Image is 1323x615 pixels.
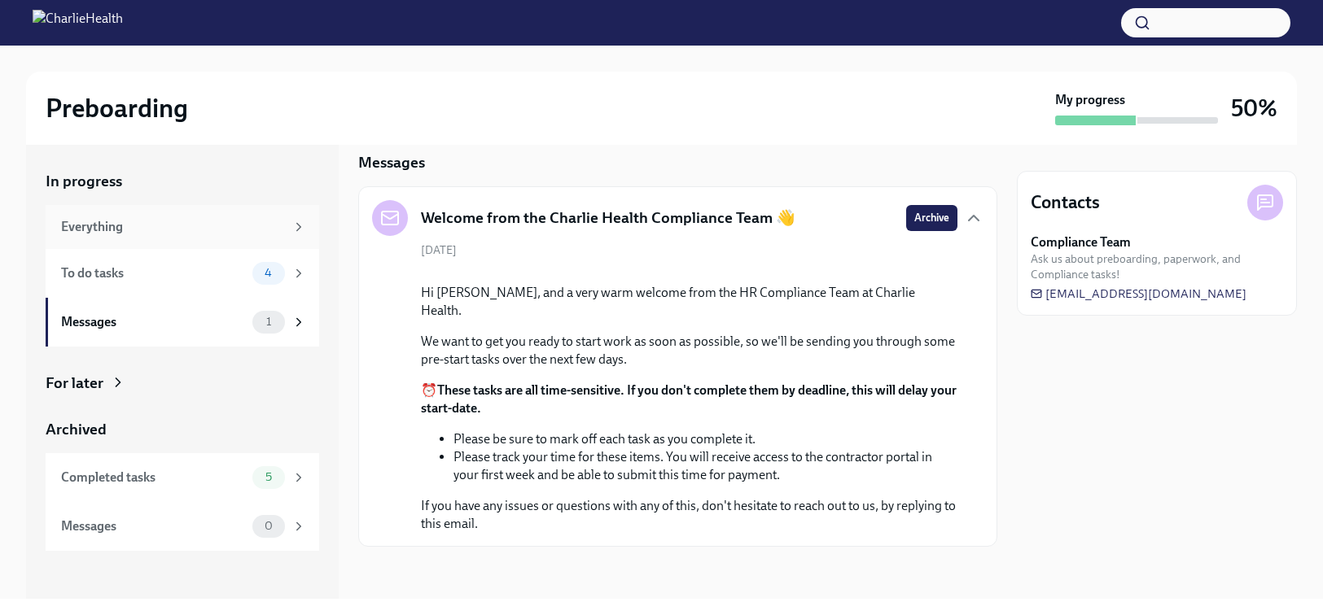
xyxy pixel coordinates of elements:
[46,171,319,192] a: In progress
[1031,286,1246,302] a: [EMAIL_ADDRESS][DOMAIN_NAME]
[453,448,957,484] li: Please track your time for these items. You will receive access to the contractor portal in your ...
[421,497,957,533] p: If you have any issues or questions with any of this, don't hesitate to reach out to us, by reply...
[256,316,281,328] span: 1
[46,298,319,347] a: Messages1
[46,373,319,394] a: For later
[33,10,123,36] img: CharlieHealth
[46,453,319,502] a: Completed tasks5
[421,207,795,229] h5: Welcome from the Charlie Health Compliance Team 👋
[421,382,957,417] p: ⏰
[1031,233,1131,251] strong: Compliance Team
[421,284,957,320] p: Hi [PERSON_NAME], and a very warm welcome from the HR Compliance Team at Charlie Health.
[421,333,957,369] p: We want to get you ready to start work as soon as possible, so we'll be sending you through some ...
[255,267,282,279] span: 4
[46,419,319,440] a: Archived
[255,520,283,532] span: 0
[46,92,188,124] h2: Preboarding
[1055,91,1125,109] strong: My progress
[46,502,319,551] a: Messages0
[358,152,425,173] h5: Messages
[46,205,319,249] a: Everything
[46,373,103,394] div: For later
[256,471,282,483] span: 5
[906,205,957,231] button: Archive
[61,517,246,535] div: Messages
[421,242,457,258] span: [DATE]
[421,382,957,416] strong: These tasks are all time-sensitive. If you don't complete them by deadline, this will delay your ...
[1031,190,1100,215] h4: Contacts
[61,218,285,236] div: Everything
[1231,94,1277,123] h3: 50%
[914,210,949,226] span: Archive
[61,469,246,486] div: Completed tasks
[61,264,246,282] div: To do tasks
[453,430,957,448] li: Please be sure to mark off each task as you complete it.
[46,249,319,298] a: To do tasks4
[61,313,246,331] div: Messages
[1031,251,1283,282] span: Ask us about preboarding, paperwork, and Compliance tasks!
